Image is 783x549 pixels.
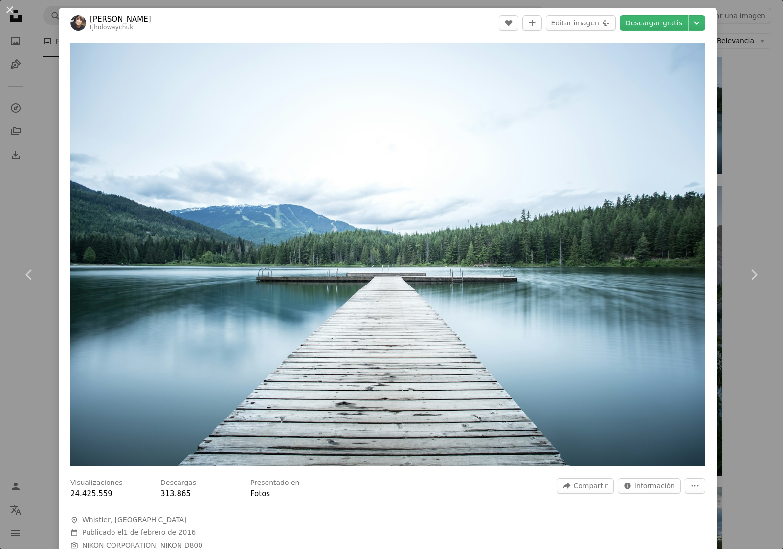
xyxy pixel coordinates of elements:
span: 24.425.559 [70,489,112,498]
button: Me gusta [499,15,518,31]
button: Editar imagen [546,15,616,31]
button: Ampliar en esta imagen [70,43,705,466]
a: tjholowaychuk [90,24,133,31]
span: Información [634,479,675,493]
a: Descargar gratis [620,15,688,31]
img: Ve al perfil de Tj Holowaychuk [70,15,86,31]
button: Añade a la colección [522,15,542,31]
time: 1 de febrero de 2016, 19:16:37 GMT-5 [123,528,196,536]
button: Más acciones [685,478,705,494]
h3: Visualizaciones [70,478,123,488]
button: Elegir el tamaño de descarga [689,15,705,31]
a: Siguiente [724,228,783,322]
a: Fotos [250,489,270,498]
h3: Descargas [160,478,196,488]
a: [PERSON_NAME] [90,14,151,24]
span: 313.865 [160,489,191,498]
span: Compartir [573,479,607,493]
h3: Presentado en [250,478,300,488]
button: Compartir esta imagen [557,478,613,494]
span: Publicado el [82,528,196,536]
img: muelle de madera gris cerca de pinos verdes bajo cielo blanco durante el día [70,43,705,466]
span: Whistler, [GEOGRAPHIC_DATA] [82,515,187,525]
button: Estadísticas sobre esta imagen [618,478,681,494]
